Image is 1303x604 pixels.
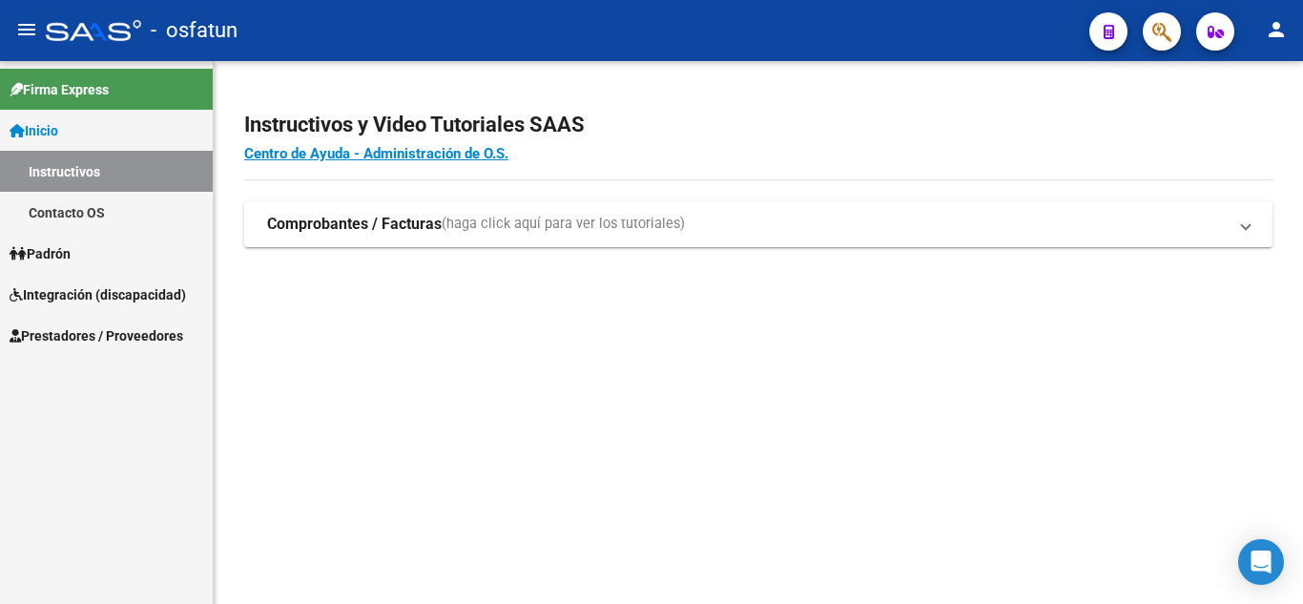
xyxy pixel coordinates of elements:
span: Prestadores / Proveedores [10,325,183,346]
span: Padrón [10,243,71,264]
h2: Instructivos y Video Tutoriales SAAS [244,107,1272,143]
span: - osfatun [151,10,238,52]
span: Firma Express [10,79,109,100]
mat-expansion-panel-header: Comprobantes / Facturas(haga click aquí para ver los tutoriales) [244,201,1272,247]
span: Integración (discapacidad) [10,284,186,305]
a: Centro de Ayuda - Administración de O.S. [244,145,508,162]
strong: Comprobantes / Facturas [267,214,442,235]
span: Inicio [10,120,58,141]
mat-icon: menu [15,18,38,41]
div: Open Intercom Messenger [1238,539,1284,585]
mat-icon: person [1265,18,1288,41]
span: (haga click aquí para ver los tutoriales) [442,214,685,235]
